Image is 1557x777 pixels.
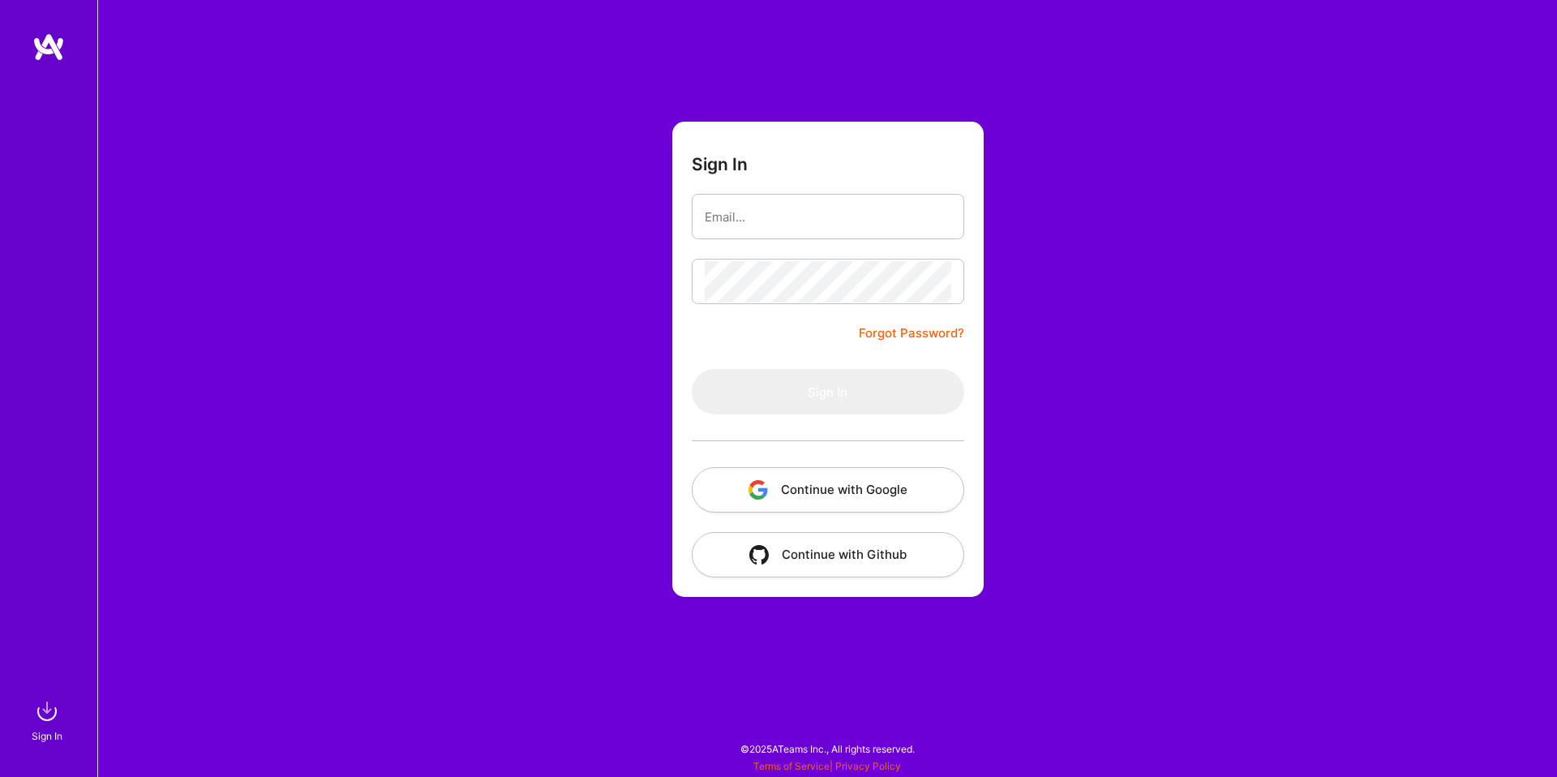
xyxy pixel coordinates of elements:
[692,532,964,577] button: Continue with Github
[97,728,1557,769] div: © 2025 ATeams Inc., All rights reserved.
[753,760,901,772] span: |
[705,196,951,238] input: Email...
[32,728,62,745] div: Sign In
[692,467,964,513] button: Continue with Google
[32,32,65,62] img: logo
[753,760,830,772] a: Terms of Service
[34,695,63,745] a: sign inSign In
[748,480,768,500] img: icon
[835,760,901,772] a: Privacy Policy
[749,545,769,565] img: icon
[31,695,63,728] img: sign in
[692,154,748,174] h3: Sign In
[859,324,964,343] a: Forgot Password?
[692,369,964,414] button: Sign In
